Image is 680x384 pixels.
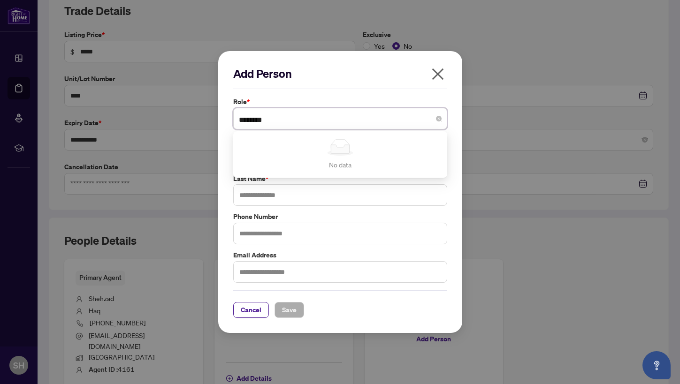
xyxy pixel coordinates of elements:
span: close [430,67,445,82]
label: Phone Number [233,211,447,222]
button: Open asap [642,351,671,379]
button: Save [275,302,304,318]
span: Cancel [241,302,261,317]
button: Cancel [233,302,269,318]
span: close-circle [436,116,442,121]
label: Email Address [233,250,447,260]
h2: Add Person [233,66,447,81]
div: No data [244,159,436,170]
label: Last Name [233,173,447,184]
label: Role [233,97,447,107]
